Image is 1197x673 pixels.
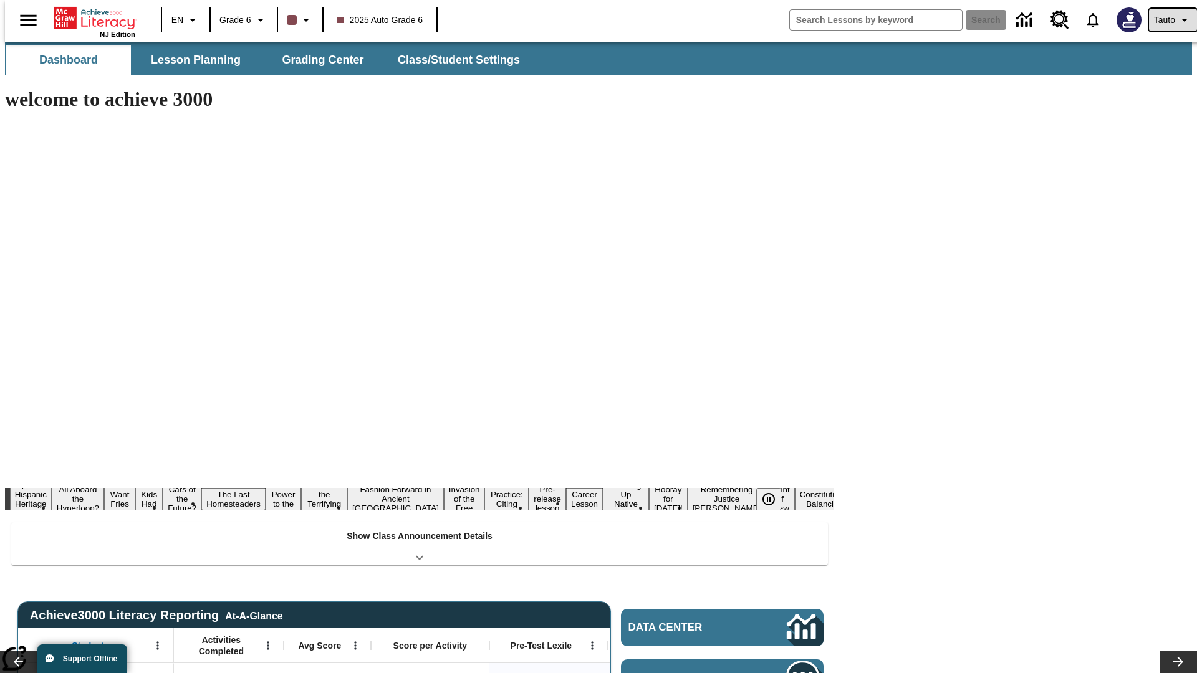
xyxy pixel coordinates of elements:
[30,608,283,623] span: Achieve3000 Literacy Reporting
[163,483,201,515] button: Slide 5 Cars of the Future?
[756,488,794,510] div: Pause
[1077,4,1109,36] a: Notifications
[5,88,834,111] h1: welcome to achieve 3000
[266,479,302,520] button: Slide 7 Solar Power to the People
[201,488,266,510] button: Slide 6 The Last Homesteaders
[219,14,251,27] span: Grade 6
[6,45,131,75] button: Dashboard
[166,9,206,31] button: Language: EN, Select a language
[151,53,241,67] span: Lesson Planning
[100,31,135,38] span: NJ Edition
[259,636,277,655] button: Open Menu
[261,45,385,75] button: Grading Center
[756,488,781,510] button: Pause
[795,479,855,520] button: Slide 18 The Constitution's Balancing Act
[282,9,319,31] button: Class color is dark brown. Change class color
[52,483,104,515] button: Slide 2 All Aboard the Hyperloop?
[529,483,566,515] button: Slide 12 Pre-release lesson
[39,53,98,67] span: Dashboard
[388,45,530,75] button: Class/Student Settings
[398,53,520,67] span: Class/Student Settings
[1043,3,1077,37] a: Resource Center, Will open in new tab
[301,479,347,520] button: Slide 8 Attack of the Terrifying Tomatoes
[225,608,282,622] div: At-A-Glance
[1149,9,1197,31] button: Profile/Settings
[135,469,163,529] button: Slide 4 Dirty Jobs Kids Had To Do
[484,479,529,520] button: Slide 11 Mixed Practice: Citing Evidence
[104,469,135,529] button: Slide 3 Do You Want Fries With That?
[5,42,1192,75] div: SubNavbar
[10,2,47,39] button: Open side menu
[346,636,365,655] button: Open Menu
[171,14,183,27] span: EN
[790,10,962,30] input: search field
[54,4,135,38] div: Home
[1117,7,1142,32] img: Avatar
[180,634,262,657] span: Activities Completed
[282,53,363,67] span: Grading Center
[1160,651,1197,673] button: Lesson carousel, Next
[337,14,423,27] span: 2025 Auto Grade 6
[347,530,493,543] p: Show Class Announcement Details
[628,621,745,634] span: Data Center
[10,479,52,520] button: Slide 1 ¡Viva Hispanic Heritage Month!
[37,644,127,673] button: Support Offline
[511,640,572,651] span: Pre-Test Lexile
[583,636,602,655] button: Open Menu
[1154,14,1175,27] span: Tauto
[649,483,688,515] button: Slide 15 Hooray for Constitution Day!
[444,474,485,524] button: Slide 10 The Invasion of the Free CD
[72,640,104,651] span: Student
[5,45,531,75] div: SubNavbar
[347,483,444,515] button: Slide 9 Fashion Forward in Ancient Rome
[393,640,468,651] span: Score per Activity
[603,479,649,520] button: Slide 14 Cooking Up Native Traditions
[148,636,167,655] button: Open Menu
[11,522,828,565] div: Show Class Announcement Details
[63,654,117,663] span: Support Offline
[133,45,258,75] button: Lesson Planning
[298,640,341,651] span: Avg Score
[54,6,135,31] a: Home
[1109,4,1149,36] button: Select a new avatar
[214,9,273,31] button: Grade: Grade 6, Select a grade
[566,488,603,510] button: Slide 13 Career Lesson
[621,609,824,646] a: Data Center
[1009,3,1043,37] a: Data Center
[688,483,766,515] button: Slide 16 Remembering Justice O'Connor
